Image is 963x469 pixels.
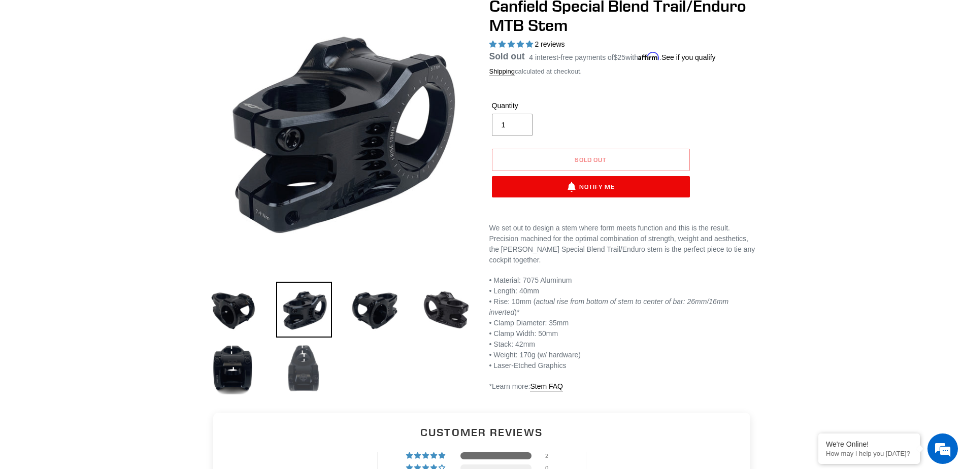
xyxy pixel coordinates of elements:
[489,51,525,61] span: Sold out
[638,52,659,60] span: Affirm
[406,452,447,459] div: 100% (2) reviews with 5 star rating
[489,275,758,371] p: • Material: 7075 Aluminum • Length: 40mm • Rise: 10mm ( )* • Clamp Diameter: 35mm • Clamp Width: ...
[276,282,332,338] img: Load image into Gallery viewer, Canfield Special Blend Trail/Enduro MTB Stem
[535,40,564,48] span: 2 reviews
[545,452,557,459] div: 2
[530,382,563,391] a: Stem FAQ
[11,56,26,71] div: Navigation go back
[489,66,758,77] div: calculated at checkout.
[529,50,715,63] p: 4 interest-free payments of with .
[489,68,515,76] a: Shipping
[492,100,588,111] label: Quantity
[418,282,474,338] img: Load image into Gallery viewer, Canfield Special Blend Trail/Enduro MTB Stem
[614,53,625,61] span: $25
[489,223,758,265] p: We set out to design a stem where form meets function and this is the result. Precision machined ...
[492,176,690,197] button: Notify Me
[205,341,261,396] img: Load image into Gallery viewer, Canfield Special Blend Trail/Enduro MTB Stem
[489,40,535,48] span: 5.00 stars
[205,282,261,338] img: Load image into Gallery viewer, Canfield Special Blend Trail/Enduro MTB Stem
[59,128,140,230] span: We're online!
[5,277,193,313] textarea: Type your message and hit 'Enter'
[32,51,58,76] img: d_696896380_company_1647369064580_696896380
[575,156,607,163] span: Sold out
[489,297,729,316] em: actual rise from bottom of stem to center of bar: 26mm/16mm inverted
[492,149,690,171] button: Sold out
[276,341,332,396] img: Load image into Gallery viewer, Canfield Special Blend Trail/Enduro MTB Stem
[347,282,403,338] img: Load image into Gallery viewer, Canfield Special Blend Trail/Enduro MTB Stem
[661,53,716,61] a: See if you qualify - Learn more about Affirm Financing (opens in modal)
[221,425,742,440] h2: Customer Reviews
[68,57,186,70] div: Chat with us now
[489,382,530,390] span: *Learn more:
[167,5,191,29] div: Minimize live chat window
[826,450,912,457] p: How may I help you today?
[826,440,912,448] div: We're Online!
